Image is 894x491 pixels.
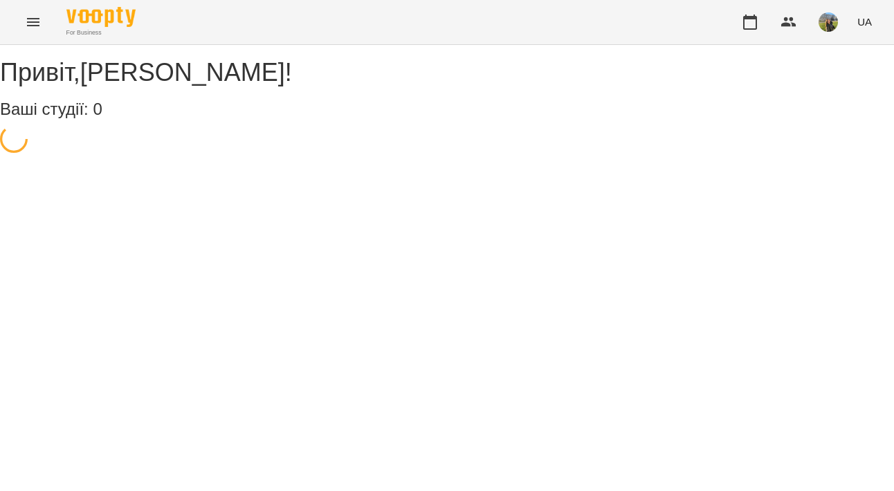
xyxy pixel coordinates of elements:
[93,100,102,118] span: 0
[857,15,872,29] span: UA
[819,12,838,32] img: f0a73d492ca27a49ee60cd4b40e07bce.jpeg
[17,6,50,39] button: Menu
[852,9,877,35] button: UA
[66,7,136,27] img: Voopty Logo
[66,28,136,37] span: For Business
